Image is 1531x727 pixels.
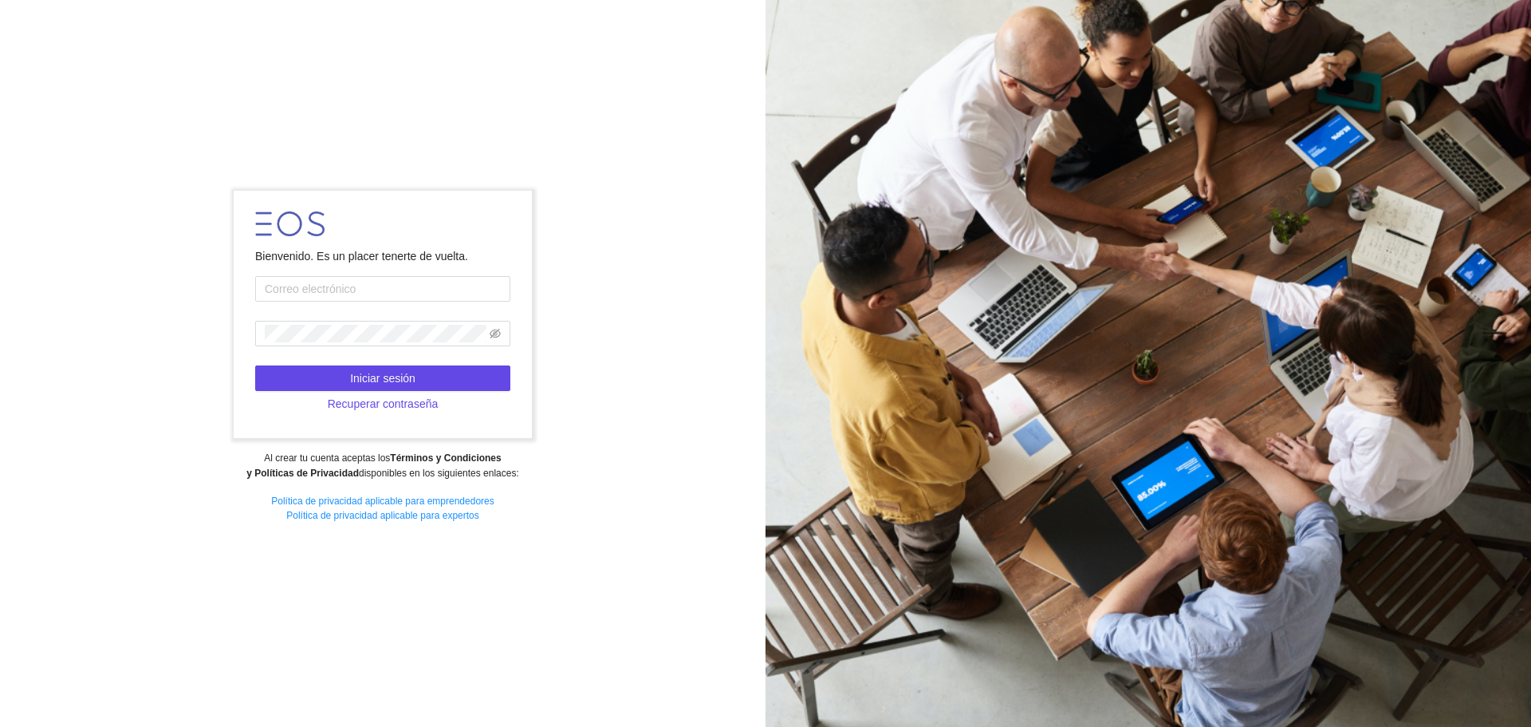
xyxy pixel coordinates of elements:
[255,365,510,391] button: Iniciar sesión
[350,369,415,387] span: Iniciar sesión
[255,247,510,265] div: Bienvenido. Es un placer tenerte de vuelta.
[328,395,439,413] span: Recuperar contraseña
[255,397,510,410] a: Recuperar contraseña
[255,276,510,302] input: Correo electrónico
[246,452,501,479] strong: Términos y Condiciones y Políticas de Privacidad
[490,328,501,339] span: eye-invisible
[271,496,494,507] a: Política de privacidad aplicable para emprendedores
[255,391,510,417] button: Recuperar contraseña
[286,510,478,521] a: Política de privacidad aplicable para expertos
[10,451,754,481] div: Al crear tu cuenta aceptas los disponibles en los siguientes enlaces:
[255,211,325,236] img: LOGO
